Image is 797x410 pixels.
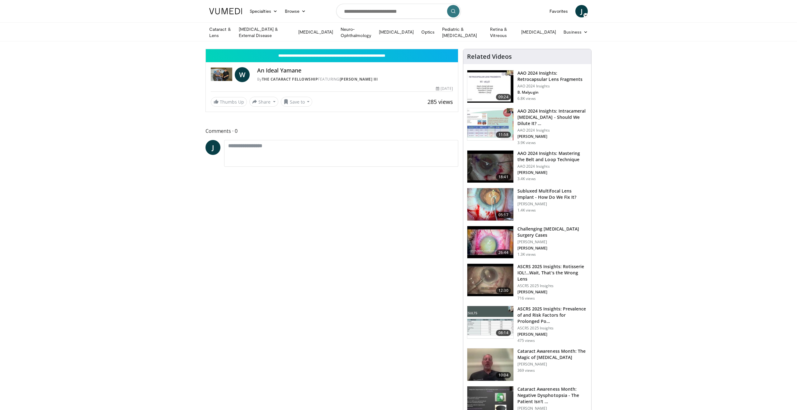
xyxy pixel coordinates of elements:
p: 369 views [517,368,535,373]
a: W [235,67,250,82]
a: Business [560,26,592,38]
span: 285 views [427,98,453,105]
a: Optics [417,26,438,38]
a: 10:04 Cataract Awareness Month: The Magic of [MEDICAL_DATA] [PERSON_NAME] 369 views [467,348,587,381]
p: 1.4K views [517,208,536,213]
span: 09:24 [496,94,511,100]
img: 3fc25be6-574f-41c0-96b9-b0d00904b018.150x105_q85_crop-smart_upscale.jpg [467,188,513,221]
a: 09:24 AAO 2024 Insights: Retrocapsular Lens Fragments AAO 2024 Insights B. Malyugin 6.8K views [467,70,587,103]
p: [PERSON_NAME] [517,332,587,337]
a: Thumbs Up [211,97,247,107]
a: [MEDICAL_DATA] [295,26,337,38]
div: [DATE] [436,86,453,91]
p: 716 views [517,296,535,301]
span: 11:58 [496,132,511,138]
img: VuMedi Logo [209,8,242,14]
a: J [575,5,588,17]
span: 10:04 [496,372,511,378]
h3: ASCRS 2025 Insights: Prevalence of and Risk Factors for Prolonged Po… [517,306,587,324]
img: 5ae980af-743c-4d96-b653-dad8d2e81d53.150x105_q85_crop-smart_upscale.jpg [467,264,513,296]
h3: AAO 2024 Insights: Mastering the Belt and Loop Technique [517,150,587,163]
h3: Challenging [MEDICAL_DATA] Surgery Cases [517,226,587,238]
a: 05:17 Subluxed Multifocal Lens Implant - How Do We Fix It? [PERSON_NAME] 1.4K views [467,188,587,221]
p: [PERSON_NAME] [517,134,587,139]
span: 18:41 [496,174,511,180]
img: de733f49-b136-4bdc-9e00-4021288efeb7.150x105_q85_crop-smart_upscale.jpg [467,108,513,141]
p: 3.4K views [517,176,536,181]
img: 05a6f048-9eed-46a7-93e1-844e43fc910c.150x105_q85_crop-smart_upscale.jpg [467,226,513,259]
p: AAO 2024 Insights [517,164,587,169]
a: [MEDICAL_DATA] [375,26,417,38]
span: 05:17 [496,212,511,218]
a: J [205,140,220,155]
h3: Cataract Awareness Month: The Magic of [MEDICAL_DATA] [517,348,587,361]
p: AAO 2024 Insights [517,128,587,133]
img: 22a3a3a3-03de-4b31-bd81-a17540334f4a.150x105_q85_crop-smart_upscale.jpg [467,151,513,183]
p: [PERSON_NAME] [517,170,587,175]
input: Search topics, interventions [336,4,461,19]
span: 26:44 [496,249,511,256]
img: 01f52a5c-6a53-4eb2-8a1d-dad0d168ea80.150x105_q85_crop-smart_upscale.jpg [467,70,513,103]
a: Retina & Vitreous [486,26,517,39]
a: [MEDICAL_DATA] & External Disease [235,26,295,39]
a: Specialties [246,5,281,17]
p: ASCRS 2025 Insights [517,326,587,331]
p: [PERSON_NAME] [517,290,587,295]
h3: Subluxed Multifocal Lens Implant - How Do We Fix It? [517,188,587,200]
p: [PERSON_NAME] [517,362,587,367]
a: Pediatric & [MEDICAL_DATA] [438,26,486,39]
p: 3.9K views [517,140,536,145]
span: 12:30 [496,287,511,294]
button: Share [249,97,278,107]
div: By FEATURING [257,77,453,82]
p: ASCRS 2025 Insights [517,283,587,288]
h3: AAO 2024 Insights: Retrocapsular Lens Fragments [517,70,587,82]
a: 26:44 Challenging [MEDICAL_DATA] Surgery Cases [PERSON_NAME] [PERSON_NAME] 1.3K views [467,226,587,259]
a: 12:30 ASCRS 2025 Insights: Rotisserie IOL!…Wait, That’s the Wrong Lens ASCRS 2025 Insights [PERSO... [467,263,587,301]
a: Favorites [546,5,572,17]
h3: ASCRS 2025 Insights: Rotisserie IOL!…Wait, That’s the Wrong Lens [517,263,587,282]
a: Cataract & Lens [205,26,235,39]
a: Neuro-Ophthalmology [337,26,375,39]
span: 08:14 [496,330,511,336]
p: 6.8K views [517,96,536,101]
h4: Related Videos [467,53,512,60]
p: AAO 2024 Insights [517,84,587,89]
a: Browse [281,5,310,17]
a: 18:41 AAO 2024 Insights: Mastering the Belt and Loop Technique AAO 2024 Insights [PERSON_NAME] 3.... [467,150,587,183]
a: 11:58 AAO 2024 Insights: Intracameral [MEDICAL_DATA] - Should We Dilute It? … AAO 2024 Insights [... [467,108,587,145]
button: Save to [281,97,313,107]
a: [MEDICAL_DATA] [517,26,560,38]
img: a6938446-a60f-4b13-a455-f40e60d59bd3.150x105_q85_crop-smart_upscale.jpg [467,348,513,381]
p: B. Malyugin [517,90,587,95]
p: 1.3K views [517,252,536,257]
p: 475 views [517,338,535,343]
p: [PERSON_NAME] [517,246,587,251]
p: [PERSON_NAME] [517,202,587,207]
a: The Cataract Fellowship [262,77,318,82]
img: d661252d-5e2b-443c-881f-9256f2a4ede9.150x105_q85_crop-smart_upscale.jpg [467,306,513,338]
a: [PERSON_NAME] Iii [340,77,378,82]
h4: An Ideal Yamane [257,67,453,74]
p: [PERSON_NAME] [517,240,587,245]
h3: AAO 2024 Insights: Intracameral [MEDICAL_DATA] - Should We Dilute It? … [517,108,587,127]
img: The Cataract Fellowship [211,67,232,82]
span: Comments 0 [205,127,458,135]
a: 08:14 ASCRS 2025 Insights: Prevalence of and Risk Factors for Prolonged Po… ASCRS 2025 Insights [... [467,306,587,343]
h3: Cataract Awareness Month: Negative Dysphotopsia - The Patient Isn't … [517,386,587,405]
